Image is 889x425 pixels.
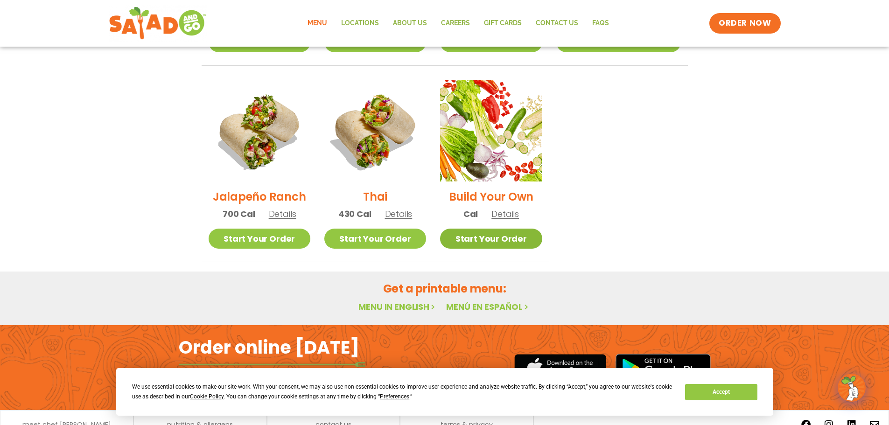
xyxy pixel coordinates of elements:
div: Cookie Consent Prompt [116,368,773,416]
span: Details [269,208,296,220]
h2: Build Your Own [449,188,534,205]
img: Product photo for Thai Wrap [324,80,426,181]
a: Contact Us [529,13,585,34]
a: About Us [386,13,434,34]
img: fork [179,362,365,367]
img: google_play [616,354,711,382]
span: Preferences [380,393,409,400]
a: Start Your Order [209,229,310,249]
h2: Order online [DATE] [179,336,359,359]
h2: Get a printable menu: [202,280,688,297]
span: Cal [463,208,478,220]
a: ORDER NOW [709,13,780,34]
nav: Menu [301,13,616,34]
h2: Jalapeño Ranch [213,188,306,205]
span: Details [491,208,519,220]
img: Product photo for Build Your Own [440,80,542,181]
span: 700 Cal [223,208,255,220]
div: We use essential cookies to make our site work. With your consent, we may also use non-essential ... [132,382,674,402]
img: Product photo for Jalapeño Ranch Wrap [209,80,310,181]
button: Accept [685,384,757,400]
a: Careers [434,13,477,34]
img: new-SAG-logo-768×292 [109,5,207,42]
a: GIFT CARDS [477,13,529,34]
a: Start Your Order [324,229,426,249]
span: 430 Cal [338,208,371,220]
span: Cookie Policy [190,393,224,400]
a: Menú en español [446,301,530,313]
a: Menu [301,13,334,34]
img: appstore [514,353,606,383]
span: ORDER NOW [719,18,771,29]
a: FAQs [585,13,616,34]
h2: Thai [363,188,387,205]
span: Details [385,208,413,220]
a: Locations [334,13,386,34]
a: Start Your Order [440,229,542,249]
img: wpChatIcon [839,375,865,401]
a: Menu in English [358,301,437,313]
